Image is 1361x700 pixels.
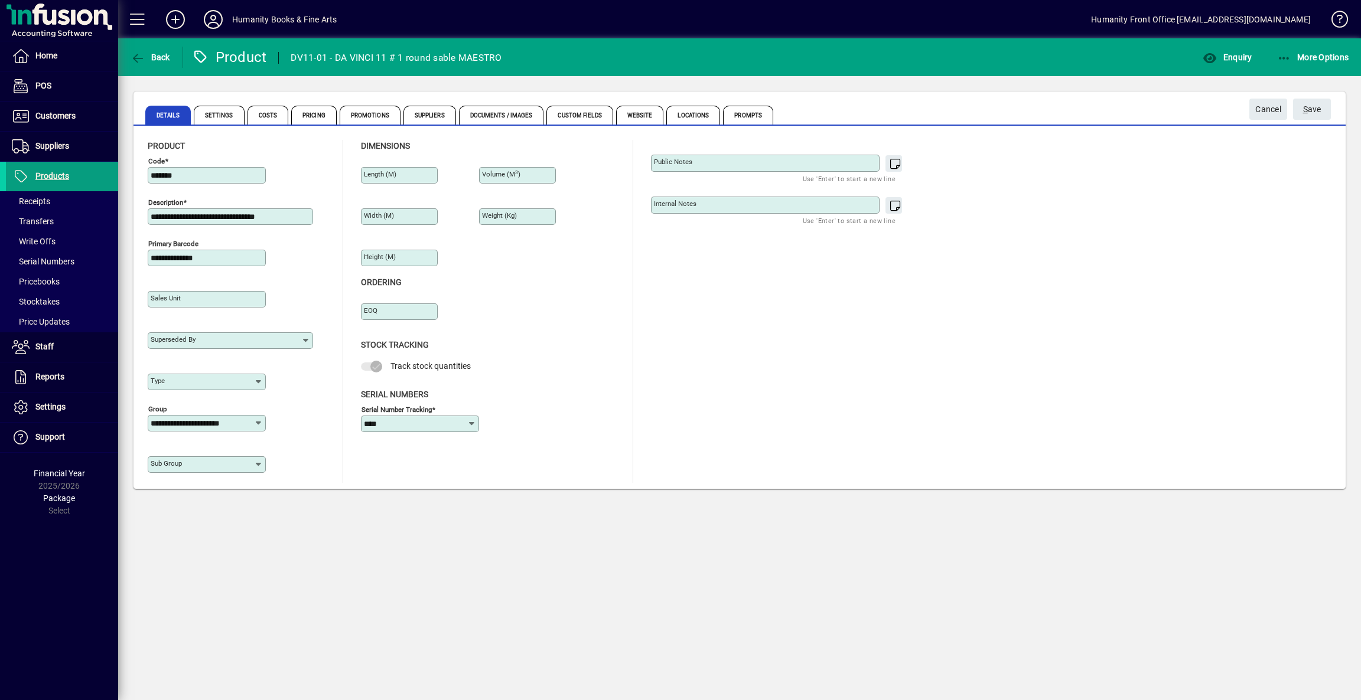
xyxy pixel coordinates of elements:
span: Prompts [723,106,773,125]
mat-hint: Use 'Enter' to start a new line [803,214,896,227]
span: Track stock quantities [390,361,471,371]
span: Staff [35,342,54,351]
span: Reports [35,372,64,381]
span: Package [43,493,75,503]
a: POS [6,71,118,101]
span: Website [616,106,664,125]
span: POS [35,81,51,90]
span: Costs [248,106,289,125]
span: Receipts [12,197,50,206]
a: Customers [6,102,118,131]
a: Receipts [6,191,118,211]
span: Locations [666,106,720,125]
span: Financial Year [34,469,85,478]
app-page-header-button: Back [118,47,183,68]
span: Stocktakes [12,297,60,306]
a: Stocktakes [6,292,118,312]
button: Enquiry [1200,47,1255,68]
mat-label: Description [148,198,183,207]
span: Custom Fields [546,106,613,125]
a: Staff [6,332,118,362]
span: Suppliers [403,106,456,125]
a: Transfers [6,211,118,231]
div: Humanity Books & Fine Arts [232,10,337,29]
a: Settings [6,392,118,422]
mat-label: Public Notes [654,158,692,166]
mat-label: Weight (Kg) [482,211,517,220]
span: ave [1303,100,1321,119]
span: Back [131,53,170,62]
mat-label: Primary barcode [148,240,198,248]
span: Serial Numbers [361,390,428,399]
a: Serial Numbers [6,251,118,272]
mat-label: Superseded by [151,335,196,344]
span: Details [145,106,191,125]
mat-label: Length (m) [364,170,396,178]
mat-hint: Use 'Enter' to start a new line [803,172,896,185]
a: Reports [6,362,118,392]
span: Product [148,141,185,151]
mat-label: Serial Number tracking [362,405,432,413]
button: Add [157,9,194,30]
span: Promotions [340,106,401,125]
mat-label: EOQ [364,306,377,315]
a: Home [6,41,118,71]
div: Product [192,48,267,67]
mat-label: Internal Notes [654,199,696,208]
div: Humanity Front Office [EMAIL_ADDRESS][DOMAIN_NAME] [1091,10,1311,29]
span: Write Offs [12,237,56,246]
a: Suppliers [6,132,118,161]
a: Pricebooks [6,272,118,292]
a: Support [6,423,118,452]
a: Price Updates [6,312,118,332]
mat-label: Group [148,405,167,413]
span: Cancel [1255,100,1281,119]
span: Home [35,51,57,60]
button: Profile [194,9,232,30]
span: Customers [35,111,76,120]
div: DV11-01 - DA VINCI 11 # 1 round sable MAESTRO [291,48,502,67]
span: S [1303,104,1308,114]
span: Settings [35,402,66,411]
span: Enquiry [1203,53,1252,62]
a: Write Offs [6,231,118,251]
span: Documents / Images [459,106,544,125]
button: Cancel [1249,99,1287,120]
span: Serial Numbers [12,257,74,266]
button: Save [1293,99,1331,120]
span: Products [35,171,69,181]
mat-label: Code [148,157,165,165]
mat-label: Height (m) [364,253,396,261]
span: More Options [1277,53,1349,62]
span: Suppliers [35,141,69,151]
sup: 3 [515,169,518,175]
mat-label: Width (m) [364,211,394,220]
span: Pricebooks [12,277,60,286]
mat-label: Volume (m ) [482,170,520,178]
button: More Options [1274,47,1352,68]
span: Settings [194,106,245,125]
span: Stock Tracking [361,340,429,349]
span: Price Updates [12,317,70,326]
button: Back [128,47,173,68]
span: Support [35,432,65,441]
span: Pricing [291,106,337,125]
mat-label: Type [151,377,165,385]
span: Ordering [361,277,402,287]
a: Knowledge Base [1323,2,1346,41]
mat-label: Sub group [151,459,182,467]
span: Dimensions [361,141,410,151]
mat-label: Sales unit [151,294,181,302]
span: Transfers [12,217,54,226]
